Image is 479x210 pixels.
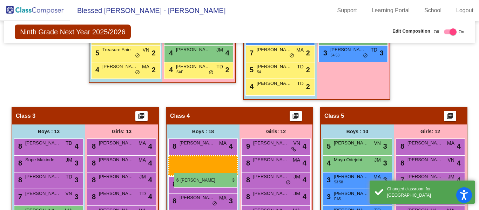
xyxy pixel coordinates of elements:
[399,176,404,184] span: 7
[180,177,215,184] span: [PERSON_NAME]
[387,186,470,198] div: Changed classroom for Kobe
[303,175,306,185] span: 4
[25,190,60,197] span: [PERSON_NAME]
[334,173,369,180] span: [PERSON_NAME]
[394,124,467,138] div: Girls: 12
[70,5,225,16] span: Blessed [PERSON_NAME] - [PERSON_NAME]
[373,173,381,181] span: MA
[167,124,239,138] div: Boys : 18
[334,196,341,202] span: EA5
[399,142,404,150] span: 8
[286,180,291,185] span: do_not_disturb_alt
[209,70,214,75] span: do_not_disturb_alt
[303,141,306,151] span: 4
[152,48,156,58] span: 2
[451,5,479,16] a: Logout
[407,156,443,163] span: [PERSON_NAME]
[399,159,404,167] span: 8
[229,141,233,151] span: 4
[16,113,35,120] span: Class 3
[212,201,217,206] span: do_not_disturb_alt
[216,63,223,70] span: TD
[325,176,331,184] span: 3
[66,190,72,197] span: VN
[180,194,215,201] span: [PERSON_NAME]
[135,53,140,59] span: do_not_disturb_alt
[244,159,250,167] span: 8
[176,63,211,70] span: [PERSON_NAME]
[407,140,443,147] span: [PERSON_NAME]
[216,46,223,54] span: JM
[229,179,233,189] span: 4
[325,142,331,150] span: 5
[75,191,79,202] span: 3
[171,142,176,150] span: 8
[171,180,176,188] span: 8
[239,124,312,138] div: Girls: 12
[294,173,300,181] span: JM
[102,46,137,53] span: Treasure Anie
[294,190,300,197] span: JM
[257,80,292,87] span: [PERSON_NAME]
[176,46,211,53] span: [PERSON_NAME]
[225,65,229,75] span: 2
[142,63,149,70] span: MA
[444,111,456,121] button: Print Students Details
[12,124,85,138] div: Boys : 13
[135,70,140,75] span: do_not_disturb_alt
[294,140,300,147] span: VN
[297,80,304,87] span: TD
[448,173,454,181] span: JM
[257,63,292,70] span: [PERSON_NAME]
[66,173,72,181] span: TD
[220,177,227,185] span: TD
[85,124,158,138] div: Girls: 13
[306,81,310,92] span: 2
[170,113,190,120] span: Class 4
[291,113,300,122] mat-icon: picture_as_pdf
[66,140,72,147] span: TD
[229,196,233,206] span: 3
[371,46,377,54] span: TD
[16,142,22,150] span: 8
[139,173,146,181] span: JM
[257,69,261,75] span: 54
[248,49,254,57] span: 7
[293,156,300,164] span: MA
[419,5,447,16] a: School
[25,156,60,163] span: Sope Makinde
[289,53,294,59] span: do_not_disturb_alt
[457,141,461,151] span: 4
[16,193,22,201] span: 7
[434,29,439,35] span: Off
[253,190,288,197] span: [PERSON_NAME]
[324,113,344,120] span: Class 5
[25,173,60,180] span: [PERSON_NAME]
[143,46,149,54] span: VN
[446,113,454,122] mat-icon: picture_as_pdf
[325,193,331,201] span: 3
[383,158,387,168] span: 3
[306,48,310,58] span: 2
[16,176,22,184] span: 8
[75,158,79,168] span: 3
[135,111,148,121] button: Print Students Details
[248,66,254,74] span: 5
[383,175,387,185] span: 3
[137,113,146,122] mat-icon: picture_as_pdf
[148,191,152,202] span: 4
[322,49,327,57] span: 3
[167,49,173,57] span: 4
[457,175,461,185] span: 4
[306,65,310,75] span: 2
[139,140,146,147] span: MA
[90,176,96,184] span: 8
[257,46,292,53] span: [PERSON_NAME]
[15,25,130,39] span: Ninth Grade Next Year 2025/2026
[225,48,229,58] span: 4
[99,140,134,147] span: [PERSON_NAME]
[325,159,331,167] span: 4
[331,53,339,58] span: 54 58
[139,190,146,197] span: TD
[383,141,387,151] span: 3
